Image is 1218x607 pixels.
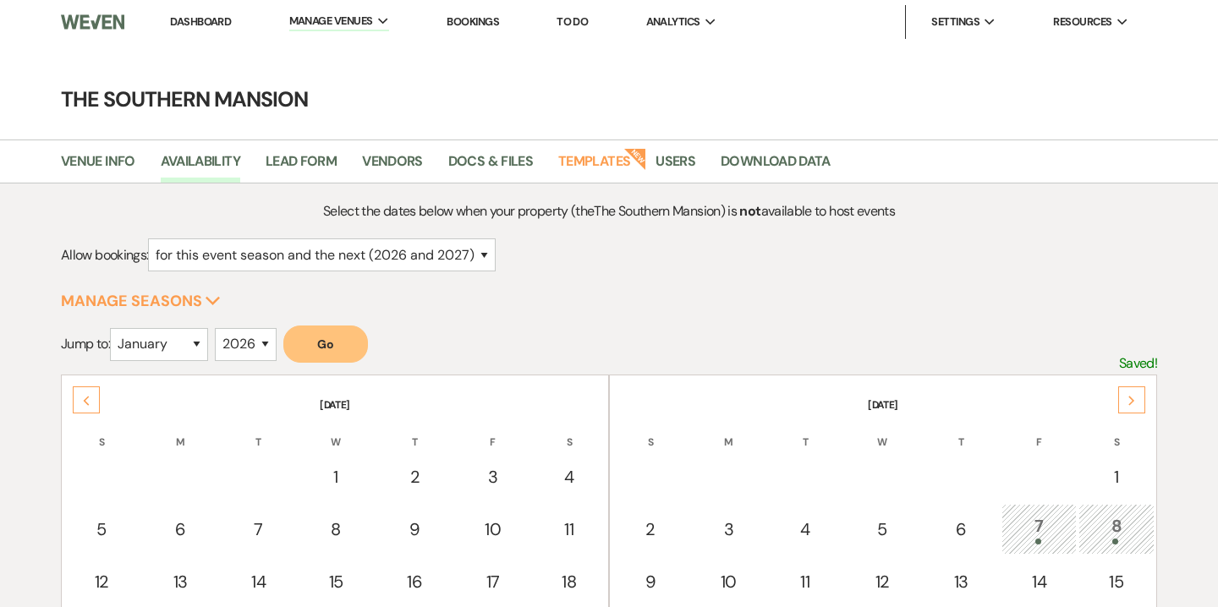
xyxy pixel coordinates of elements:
[557,14,588,29] a: To Do
[61,4,124,40] img: Weven Logo
[700,517,756,542] div: 3
[691,414,765,450] th: M
[768,414,842,450] th: T
[231,517,287,542] div: 7
[624,146,648,170] strong: New
[151,517,210,542] div: 6
[464,464,520,489] div: 3
[385,569,444,594] div: 16
[532,414,606,450] th: S
[231,569,287,594] div: 14
[541,464,597,489] div: 4
[63,377,606,413] th: [DATE]
[464,569,520,594] div: 17
[73,569,130,594] div: 12
[612,377,1155,413] th: [DATE]
[853,517,911,542] div: 5
[170,14,231,29] a: Dashboard
[541,517,597,542] div: 11
[1088,569,1145,594] div: 15
[922,414,1000,450] th: T
[307,569,365,594] div: 15
[1011,569,1067,594] div: 14
[656,150,695,183] a: Users
[73,517,130,542] div: 5
[1001,414,1076,450] th: F
[61,150,135,183] a: Venue Info
[362,150,423,183] a: Vendors
[646,14,700,30] span: Analytics
[455,414,529,450] th: F
[385,464,444,489] div: 2
[61,293,221,309] button: Manage Seasons
[1078,414,1155,450] th: S
[612,414,689,450] th: S
[63,414,140,450] th: S
[621,517,680,542] div: 2
[289,13,373,30] span: Manage Venues
[1088,513,1145,544] div: 8
[1088,464,1145,489] div: 1
[266,150,337,183] a: Lead Form
[558,150,630,183] a: Templates
[777,569,833,594] div: 11
[448,150,533,183] a: Docs & Files
[739,202,760,220] strong: not
[307,517,365,542] div: 8
[777,517,833,542] div: 4
[61,246,148,264] span: Allow bookings:
[1119,353,1157,375] p: Saved!
[844,414,920,450] th: W
[61,335,110,353] span: Jump to:
[931,14,979,30] span: Settings
[931,569,990,594] div: 13
[931,517,990,542] div: 6
[307,464,365,489] div: 1
[198,200,1020,222] p: Select the dates below when your property (the The Southern Mansion ) is available to host events
[1053,14,1111,30] span: Resources
[141,414,219,450] th: M
[700,569,756,594] div: 10
[541,569,597,594] div: 18
[222,414,296,450] th: T
[385,517,444,542] div: 9
[161,150,240,183] a: Availability
[283,325,368,363] button: Go
[151,569,210,594] div: 13
[464,517,520,542] div: 10
[376,414,453,450] th: T
[1011,513,1067,544] div: 7
[853,569,911,594] div: 12
[447,14,499,29] a: Bookings
[621,569,680,594] div: 9
[298,414,374,450] th: W
[721,150,831,183] a: Download Data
